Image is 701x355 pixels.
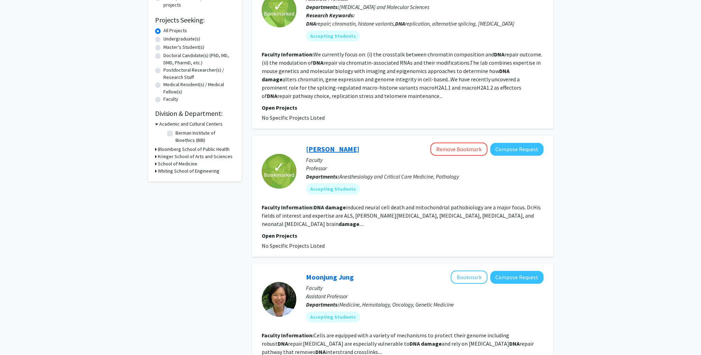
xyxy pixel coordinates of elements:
[306,156,543,164] p: Faculty
[494,51,504,58] b: DNA
[421,340,442,347] b: damage
[339,220,359,227] b: damage
[155,109,235,118] h2: Division & Department:
[410,340,420,347] b: DNA
[306,12,355,19] b: Research Keywords:
[5,324,29,350] iframe: Chat
[339,3,429,10] span: [MEDICAL_DATA] and Molecular Sciences
[490,143,543,156] button: Compose Request to Lee Martin
[262,51,314,58] b: Faculty Information:
[339,301,454,308] span: Medicine, Hematology, Oncology, Genetic Medicine
[451,271,487,284] button: Add Moonjung Jung to Bookmarks
[313,59,323,66] b: DNA
[158,167,219,175] h3: Whiting School of Engineering
[306,145,359,153] a: [PERSON_NAME]
[306,20,316,27] b: DNA
[163,52,235,66] label: Doctoral Candidate(s) (PhD, MD, DMD, PharmD, etc.)
[306,173,339,180] b: Departments:
[262,114,325,121] span: No Specific Projects Listed
[490,271,543,284] button: Compose Request to Moonjung Jung
[306,273,354,281] a: Moonjung Jung
[163,95,178,103] label: Faculty
[395,20,405,27] b: DNA
[273,2,285,9] span: ✓
[430,143,487,156] button: Remove Bookmark
[262,242,325,249] span: No Specific Projects Listed
[509,340,520,347] b: DNA
[306,3,339,10] b: Departments:
[262,103,543,112] p: Open Projects
[262,332,314,339] b: Faculty Information:
[158,146,230,153] h3: Bloomberg School of Public Health
[264,9,294,18] span: Bookmarked
[499,67,510,74] b: DNA
[262,231,543,240] p: Open Projects
[262,76,282,83] b: damage
[158,153,233,160] h3: Krieger School of Arts and Sciences
[176,129,233,144] label: Berman Institute of Bioethics (BIB)
[306,284,543,292] p: Faculty
[264,171,294,179] span: Bookmarked
[273,164,285,171] span: ✓
[262,204,314,211] b: Faculty Information:
[306,311,360,322] mat-chip: Accepting Students
[306,301,339,308] b: Departments:
[278,340,288,347] b: DNA
[163,27,187,34] label: All Projects
[306,30,360,42] mat-chip: Accepting Students
[339,173,459,180] span: Anesthesiology and Critical Care Medicine, Pathology
[314,204,324,211] b: DNA
[163,66,235,81] label: Postdoctoral Researcher(s) / Research Staff
[306,183,360,194] mat-chip: Accepting Students
[306,292,543,300] p: Assistant Professor
[267,92,277,99] b: DNA
[158,160,197,167] h3: School of Medicine
[325,204,346,211] b: damage
[155,16,235,24] h2: Projects Seeking:
[163,44,204,51] label: Master's Student(s)
[262,51,542,99] fg-read-more: We currently focus on: (i) the crosstalk between chromatin composition and repair outcome. (ii) t...
[159,120,223,128] h3: Academic and Cultural Centers
[163,35,200,43] label: Undergraduate(s)
[306,19,543,28] div: repair; chromatin, histone variants, replication, alternative splicing, [MEDICAL_DATA]
[163,81,235,95] label: Medical Resident(s) / Medical Fellow(s)
[262,204,541,227] fg-read-more: induced neural cell death and mitochondrial pathobiology are a major focus. Dr.His fields of inte...
[306,164,543,172] p: Professor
